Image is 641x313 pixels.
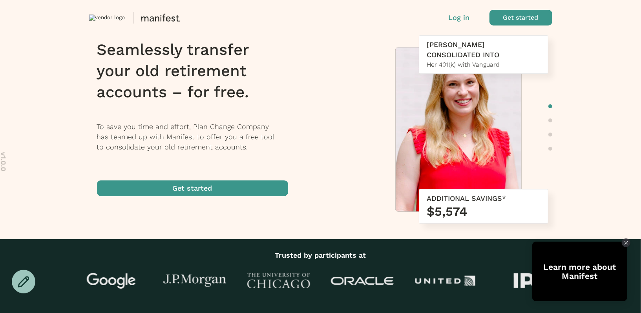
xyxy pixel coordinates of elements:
img: vendor logo [89,15,125,21]
div: ADDITIONAL SAVINGS* [427,193,540,204]
div: Tolstoy bubble widget [532,242,627,301]
div: [PERSON_NAME] CONSOLIDATED INTO [427,40,540,60]
img: Oracle [331,277,394,285]
img: University of Chicago [247,273,310,289]
div: Open Tolstoy widget [532,242,627,301]
img: Meredith [396,47,521,215]
button: Get started [97,180,288,196]
h3: $5,574 [427,204,540,219]
div: Open Tolstoy [532,242,627,301]
button: Log in [449,13,470,23]
p: To save you time and effort, Plan Change Company has teamed up with Manifest to offer you a free ... [97,122,298,152]
img: J.P Morgan [163,275,226,288]
button: Get started [489,10,552,25]
div: Her 401(k) with Vanguard [427,60,540,69]
h1: Seamlessly transfer your old retirement accounts – for free. [97,39,298,103]
div: Learn more about Manifest [532,262,627,280]
div: Close Tolstoy widget [622,238,630,247]
img: Google [80,273,142,289]
button: vendor logo [89,10,325,25]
